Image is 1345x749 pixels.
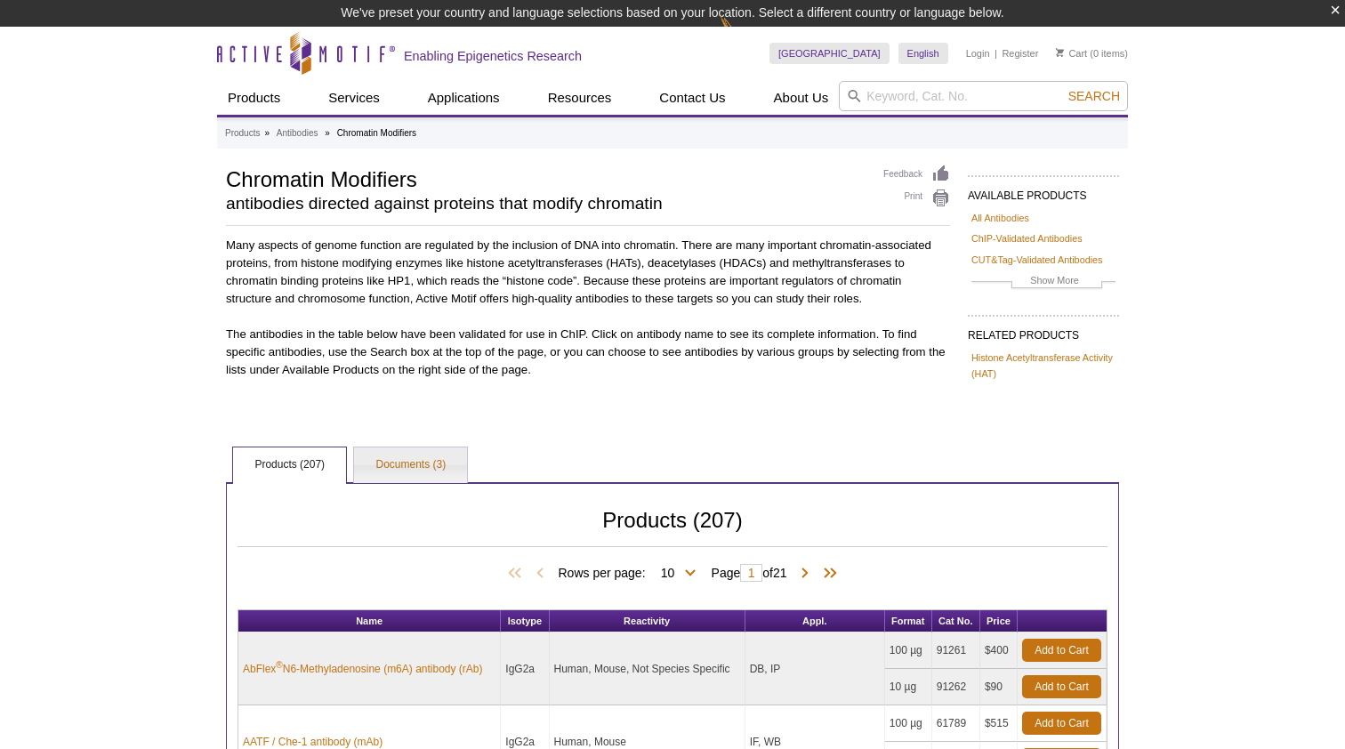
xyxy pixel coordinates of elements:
[1063,88,1125,104] button: Search
[264,128,270,138] li: »
[968,175,1119,207] h2: AVAILABLE PRODUCTS
[971,230,1083,246] a: ChIP-Validated Antibodies
[932,610,980,632] th: Cat No.
[318,81,391,115] a: Services
[773,566,787,580] span: 21
[971,252,1102,268] a: CUT&Tag-Validated Antibodies
[885,632,932,669] td: 100 µg
[226,196,866,212] h2: antibodies directed against proteins that modify chromatin
[745,632,885,705] td: DB, IP
[238,512,1107,547] h2: Products (207)
[1056,43,1128,64] li: (0 items)
[932,705,980,742] td: 61789
[238,610,501,632] th: Name
[277,125,318,141] a: Antibodies
[883,165,950,184] a: Feedback
[233,447,346,483] a: Products (207)
[932,632,980,669] td: 91261
[550,610,745,632] th: Reactivity
[501,610,549,632] th: Isotype
[745,610,885,632] th: Appl.
[354,447,467,483] a: Documents (3)
[971,272,1115,293] a: Show More
[885,705,932,742] td: 100 µg
[531,565,549,583] span: Previous Page
[226,165,866,191] h1: Chromatin Modifiers
[968,315,1119,347] h2: RELATED PRODUCTS
[226,326,950,379] p: The antibodies in the table below have been validated for use in ChIP. Click on antibody name to ...
[1056,47,1087,60] a: Cart
[885,610,932,632] th: Format
[966,47,990,60] a: Login
[883,189,950,208] a: Print
[648,81,736,115] a: Contact Us
[796,565,814,583] span: Next Page
[703,564,796,582] span: Page of
[276,660,282,670] sup: ®
[971,350,1115,382] a: Histone Acetyltransferase Activity (HAT)
[226,237,950,308] p: Many aspects of genome function are regulated by the inclusion of DNA into chromatin. There are m...
[980,610,1018,632] th: Price
[404,48,582,64] h2: Enabling Epigenetics Research
[720,13,767,55] img: Change Here
[980,669,1018,705] td: $90
[1002,47,1038,60] a: Register
[550,632,745,705] td: Human, Mouse, Not Species Specific
[225,125,260,141] a: Products
[885,669,932,705] td: 10 µg
[769,43,890,64] a: [GEOGRAPHIC_DATA]
[839,81,1128,111] input: Keyword, Cat. No.
[763,81,840,115] a: About Us
[337,128,416,138] li: Chromatin Modifiers
[814,565,841,583] span: Last Page
[417,81,511,115] a: Applications
[1056,48,1064,57] img: Your Cart
[971,210,1029,226] a: All Antibodies
[504,565,531,583] span: First Page
[898,43,948,64] a: English
[932,669,980,705] td: 91262
[558,563,702,581] span: Rows per page:
[537,81,623,115] a: Resources
[980,632,1018,669] td: $400
[995,43,997,64] li: |
[501,632,549,705] td: IgG2a
[217,81,291,115] a: Products
[243,661,483,677] a: AbFlex®N6-Methyladenosine (m6A) antibody (rAb)
[1022,712,1101,735] a: Add to Cart
[325,128,330,138] li: »
[1068,89,1120,103] span: Search
[1022,639,1101,662] a: Add to Cart
[980,705,1018,742] td: $515
[1022,675,1101,698] a: Add to Cart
